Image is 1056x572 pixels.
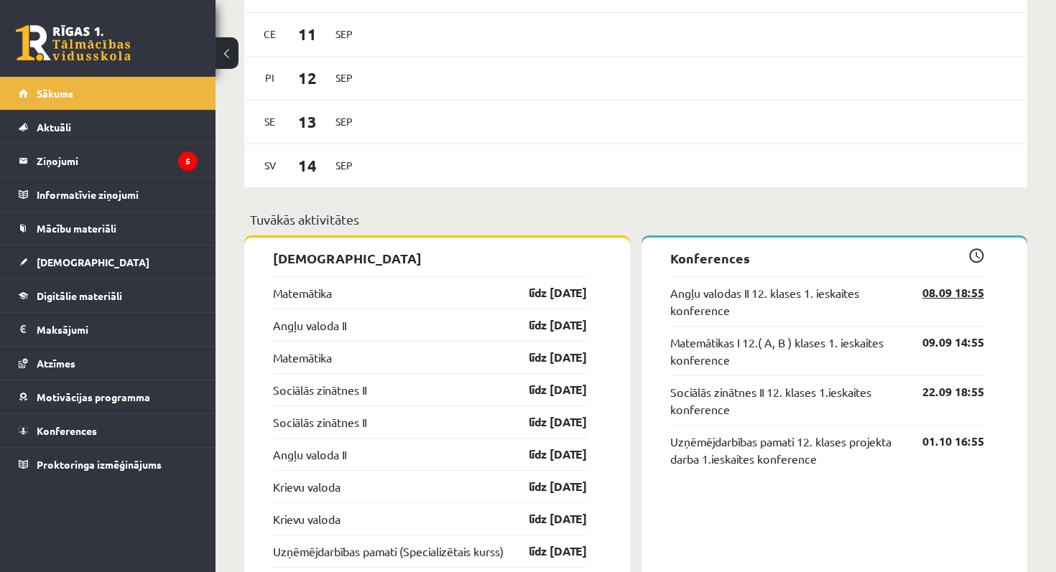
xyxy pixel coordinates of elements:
a: Mācību materiāli [19,212,198,245]
p: Konferences [670,248,984,268]
legend: Ziņojumi [37,144,198,177]
span: Atzīmes [37,357,75,370]
span: Sep [329,111,359,133]
a: [DEMOGRAPHIC_DATA] [19,245,198,278]
a: 22.09 18:55 [901,383,984,400]
span: Sep [329,154,359,177]
span: 12 [285,66,330,90]
span: Sep [329,67,359,89]
a: Sociālās zinātnes II [273,413,366,431]
a: Uzņēmējdarbības pamati 12. klases projekta darba 1.ieskaites konference [670,433,901,467]
a: līdz [DATE] [504,317,587,334]
i: 5 [178,151,198,171]
span: [DEMOGRAPHIC_DATA] [37,255,149,268]
span: Se [255,111,285,133]
span: Pi [255,67,285,89]
a: Angļu valoda II [273,317,346,334]
a: Sociālās zinātnes II 12. klases 1.ieskaites konference [670,383,901,418]
a: Krievu valoda [273,478,341,495]
span: 13 [285,110,330,133]
a: līdz [DATE] [504,543,587,560]
a: līdz [DATE] [504,381,587,398]
a: līdz [DATE] [504,349,587,366]
a: līdz [DATE] [504,510,587,528]
span: 11 [285,22,330,46]
a: līdz [DATE] [504,413,587,431]
span: Sep [329,23,359,45]
a: 09.09 14:55 [901,334,984,351]
a: Matemātika [273,284,332,301]
a: Angļu valodas II 12. klases 1. ieskaites konference [670,284,901,319]
a: līdz [DATE] [504,284,587,301]
a: Informatīvie ziņojumi [19,178,198,211]
a: Sociālās zinātnes II [273,381,366,398]
a: Motivācijas programma [19,380,198,413]
a: Matemātika [273,349,332,366]
span: Aktuāli [37,121,71,133]
a: līdz [DATE] [504,478,587,495]
a: līdz [DATE] [504,446,587,463]
span: Mācību materiāli [37,222,116,235]
a: Maksājumi [19,313,198,346]
span: 14 [285,154,330,177]
a: Ziņojumi5 [19,144,198,177]
span: Motivācijas programma [37,390,150,403]
a: Atzīmes [19,347,198,380]
a: Uzņēmējdarbības pamati (Specializētais kurss) [273,543,504,560]
a: 01.10 16:55 [901,433,984,450]
span: Sākums [37,87,73,100]
a: 08.09 18:55 [901,284,984,301]
a: Digitālie materiāli [19,279,198,312]
span: Proktoringa izmēģinājums [37,458,162,471]
p: [DEMOGRAPHIC_DATA] [273,248,587,268]
a: Sākums [19,77,198,110]
legend: Informatīvie ziņojumi [37,178,198,211]
a: Matemātikas I 12.( A, B ) klases 1. ieskaites konference [670,334,901,368]
span: Konferences [37,424,97,437]
span: Digitālie materiāli [37,289,122,302]
a: Proktoringa izmēģinājums [19,448,198,481]
a: Rīgas 1. Tālmācības vidusskola [16,25,131,61]
p: Tuvākās aktivitātes [250,210,1022,229]
legend: Maksājumi [37,313,198,346]
a: Aktuāli [19,111,198,144]
a: Konferences [19,414,198,447]
span: Ce [255,23,285,45]
a: Angļu valoda II [273,446,346,463]
a: Krievu valoda [273,510,341,528]
span: Sv [255,154,285,177]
